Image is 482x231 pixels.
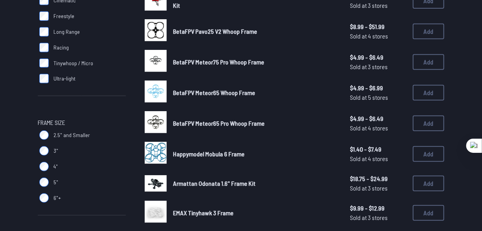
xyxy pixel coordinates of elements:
span: Tinywhoop / Micro [53,59,93,67]
span: Sold at 3 stores [350,62,407,71]
a: BetaFPV Meteor65 Whoop Frame [173,88,337,97]
span: Long Range [53,28,80,36]
span: 5" [53,178,58,186]
a: image [145,172,167,194]
img: image [145,111,167,133]
span: Sold at 3 stores [350,213,407,222]
input: 3" [39,146,49,156]
span: Sold at 3 stores [350,1,407,10]
input: Freestyle [39,11,49,21]
span: Armattan Odonata 1.6" Frame Kit [173,180,256,187]
input: 5" [39,178,49,187]
button: Add [413,205,444,221]
a: BetaFPV Pavo25 V2 Whoop Frame [173,27,337,36]
span: $18.75 - $24.99 [350,174,407,183]
button: Add [413,24,444,39]
input: Racing [39,43,49,52]
button: Add [413,115,444,131]
span: Happymodel Mobula 6 Frame [173,150,245,158]
span: $8.99 - $51.99 [350,22,407,31]
span: BetaFPV Meteor75 Pro Whoop Frame [173,58,264,66]
a: BetaFPV Meteor65 Pro Whoop Frame [173,119,337,128]
img: image [145,175,167,192]
a: BetaFPV Meteor75 Pro Whoop Frame [173,57,337,67]
span: BetaFPV Pavo25 V2 Whoop Frame [173,27,257,35]
span: Ultra-light [53,75,75,82]
input: Long Range [39,27,49,37]
span: Racing [53,44,69,51]
span: $4.99 - $6.49 [350,114,407,123]
a: image [145,81,167,105]
span: 3" [53,147,58,155]
button: Add [413,85,444,101]
span: Sold at 5 stores [350,93,407,102]
span: 4" [53,163,58,170]
button: Add [413,54,444,70]
a: Armattan Odonata 1.6" Frame Kit [173,179,337,188]
span: BetaFPV Meteor65 Pro Whoop Frame [173,119,265,127]
input: 4" [39,162,49,171]
input: Ultra-light [39,74,49,83]
a: image [145,111,167,136]
span: 6"+ [53,194,61,202]
span: Freestyle [53,12,74,20]
span: 2.5" and Smaller [53,131,90,139]
a: image [145,201,167,225]
img: image [145,19,167,41]
img: image [145,50,167,72]
span: Sold at 4 stores [350,31,407,41]
button: Add [413,146,444,162]
a: image [145,19,167,44]
input: 6"+ [39,193,49,203]
img: image [145,81,167,103]
a: image [145,50,167,74]
a: image [145,142,167,166]
span: $1.40 - $7.49 [350,145,407,154]
input: Tinywhoop / Micro [39,59,49,68]
span: EMAX Tinyhawk 3 Frame [173,209,234,216]
img: image [145,142,167,164]
img: image [145,201,167,223]
span: $4.99 - $6.49 [350,53,407,62]
a: Happymodel Mobula 6 Frame [173,149,337,159]
span: BetaFPV Meteor65 Whoop Frame [173,89,255,96]
span: $4.99 - $6.99 [350,83,407,93]
button: Add [413,176,444,191]
span: Frame Size [38,118,65,127]
span: Sold at 3 stores [350,183,407,193]
span: Sold at 4 stores [350,154,407,163]
input: 2.5" and Smaller [39,130,49,140]
span: $9.99 - $12.99 [350,203,407,213]
span: Sold at 4 stores [350,123,407,133]
a: EMAX Tinyhawk 3 Frame [173,208,337,218]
